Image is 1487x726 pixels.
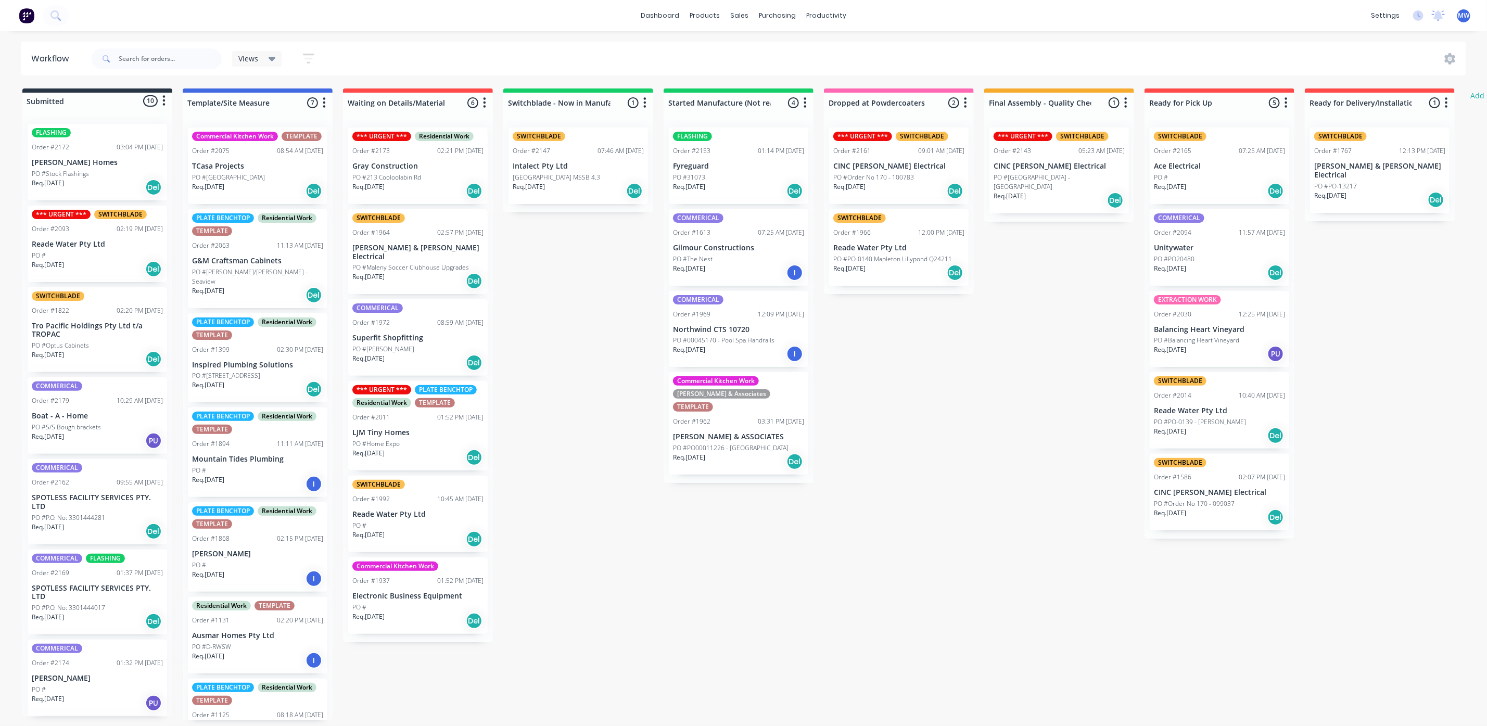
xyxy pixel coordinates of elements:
div: products [684,8,725,23]
p: CINC [PERSON_NAME] Electrical [833,162,964,171]
div: COMMERICAL [673,295,723,304]
div: Del [466,183,482,199]
div: PLATE BENCHTOP [192,412,254,421]
div: Order #2173 [352,146,390,156]
p: Ace Electrical [1154,162,1285,171]
p: PO #31073 [673,173,705,182]
div: I [786,264,803,281]
p: PO # [32,251,46,260]
p: Req. [DATE] [352,354,385,363]
div: COMMERICAL [1154,213,1204,223]
p: Req. [DATE] [352,182,385,192]
div: SWITCHBLADE [1056,132,1109,141]
div: 10:29 AM [DATE] [117,396,163,405]
div: SWITCHBLADEOrder #176712:13 PM [DATE][PERSON_NAME] & [PERSON_NAME] ElectricalPO #PO-13217Req.[DAT... [1310,128,1450,213]
p: Req. [DATE] [32,523,64,532]
div: Order #1966 [833,228,871,237]
div: SWITCHBLADEOrder #196612:00 PM [DATE]Reade Water Pty LtdPO #PO-0140 Mapleton Lillypond Q24211Req.... [829,209,969,286]
div: *** URGENT ***Residential WorkOrder #217302:21 PM [DATE]Gray ConstructionPO #213 Cooloolabin RdRe... [348,128,488,204]
div: Del [1267,183,1284,199]
p: Req. [DATE] [192,380,224,390]
div: 01:32 PM [DATE] [117,658,163,668]
div: 02:07 PM [DATE] [1239,473,1285,482]
div: PU [1267,346,1284,362]
div: SWITCHBLADE [1154,458,1206,467]
p: CINC [PERSON_NAME] Electrical [994,162,1125,171]
div: Residential Work [192,601,251,610]
p: Req. [DATE] [32,179,64,188]
div: productivity [801,8,851,23]
div: SWITCHBLADE [1154,376,1206,386]
div: Order #1586 [1154,473,1191,482]
div: EXTRACTION WORK [1154,295,1221,304]
div: SWITCHBLADEOrder #216507:25 AM [DATE]Ace ElectricalPO #Req.[DATE]Del [1150,128,1289,204]
p: [PERSON_NAME] Homes [32,158,163,167]
div: COMMERICAL [32,463,82,473]
p: PO #PO00011226 - [GEOGRAPHIC_DATA] [673,443,789,453]
div: COMMERICAL [32,381,82,391]
p: PO # [352,603,366,612]
p: [GEOGRAPHIC_DATA] MSSB 4.3 [513,173,600,182]
p: PO #Stock Flashings [32,169,89,179]
div: SWITCHBLADE [352,213,405,223]
p: Req. [DATE] [32,260,64,270]
div: COMMERICAL [32,644,82,653]
p: Reade Water Pty Ltd [833,244,964,252]
div: Del [947,183,963,199]
span: Views [238,53,258,64]
div: PLATE BENCHTOPResidential WorkTEMPLATEOrder #139902:30 PM [DATE]Inspired Plumbing SolutionsPO #[S... [188,313,327,403]
div: COMMERICALOrder #217910:29 AM [DATE]Boat - A - HomePO #S/S Bough bracketsReq.[DATE]PU [28,377,167,454]
div: 10:40 AM [DATE] [1239,391,1285,400]
p: Req. [DATE] [1154,182,1186,192]
div: 02:21 PM [DATE] [437,146,484,156]
div: SWITCHBLADEOrder #182202:20 PM [DATE]Tro Pacific Holdings Pty Ltd t/a TROPACPO #Optus CabinetsReq... [28,287,167,373]
p: Req. [DATE] [994,192,1026,201]
div: SWITCHBLADE [513,132,565,141]
div: 08:54 AM [DATE] [277,146,323,156]
div: Commercial Kitchen WorkOrder #193701:52 PM [DATE]Electronic Business EquipmentPO #Req.[DATE]Del [348,557,488,634]
div: Residential Work [258,412,316,421]
div: COMMERICALOrder #216209:55 AM [DATE]SPOTLESS FACILITY SERVICES PTY. LTDPO #P.O. No: 3301444281Req... [28,459,167,544]
div: Order #1125 [192,710,230,720]
input: Search for orders... [119,48,222,69]
div: SWITCHBLADEOrder #201410:40 AM [DATE]Reade Water Pty LtdPO #PO-0139 - [PERSON_NAME]Req.[DATE]Del [1150,372,1289,449]
div: 12:00 PM [DATE] [918,228,964,237]
p: Req. [DATE] [352,272,385,282]
p: Req. [DATE] [32,432,64,441]
div: Order #1868 [192,534,230,543]
div: Order #2075 [192,146,230,156]
div: SWITCHBLADEOrder #196402:57 PM [DATE][PERSON_NAME] & [PERSON_NAME] ElectricalPO #Maleny Soccer Cl... [348,209,488,295]
div: Order #2094 [1154,228,1191,237]
p: SPOTLESS FACILITY SERVICES PTY. LTD [32,493,163,511]
div: settings [1366,8,1405,23]
div: 11:57 AM [DATE] [1239,228,1285,237]
p: Req. [DATE] [833,264,866,273]
div: 01:37 PM [DATE] [117,568,163,578]
p: PO #S/S Bough brackets [32,423,101,432]
div: TEMPLATE [282,132,322,141]
div: PLATE BENCHTOPResidential WorkTEMPLATEOrder #206311:13 AM [DATE]G&M Craftsman CabinetsPO #[PERSON... [188,209,327,308]
div: COMMERICALOrder #217401:32 PM [DATE][PERSON_NAME]PO #Req.[DATE]PU [28,640,167,716]
p: PO #[PERSON_NAME]/[PERSON_NAME] - Seaview [192,268,323,286]
div: SWITCHBLADEOrder #199210:45 AM [DATE]Reade Water Pty LtdPO #Req.[DATE]Del [348,476,488,552]
p: CINC [PERSON_NAME] Electrical [1154,488,1285,497]
div: Commercial Kitchen Work[PERSON_NAME] & AssociatesTEMPLATEOrder #196203:31 PM [DATE][PERSON_NAME] ... [669,372,808,475]
p: PO #[GEOGRAPHIC_DATA] [192,173,265,182]
p: Reade Water Pty Ltd [1154,406,1285,415]
div: I [306,476,322,492]
div: Order #2011 [352,413,390,422]
div: Order #1969 [673,310,710,319]
p: Req. [DATE] [1314,191,1346,200]
div: Commercial Kitchen Work [673,376,759,386]
p: [PERSON_NAME] & [PERSON_NAME] Electrical [352,244,484,261]
div: PLATE BENCHTOP [192,213,254,223]
p: Req. [DATE] [513,182,545,192]
div: Del [145,523,162,540]
div: *** URGENT ***SWITCHBLADEOrder #209302:19 PM [DATE]Reade Water Pty LtdPO #Req.[DATE]Del [28,206,167,282]
div: 01:52 PM [DATE] [437,413,484,422]
p: PO #PO-13217 [1314,182,1357,191]
p: PO #Maleny Soccer Clubhouse Upgrades [352,263,469,272]
p: Req. [DATE] [673,345,705,354]
p: Ausmar Homes Pty Ltd [192,631,323,640]
div: Residential Work [415,132,474,141]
